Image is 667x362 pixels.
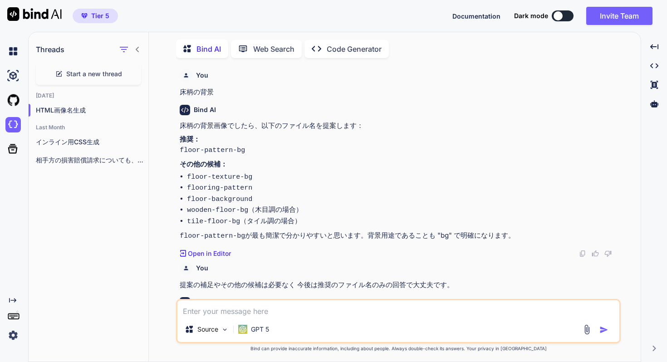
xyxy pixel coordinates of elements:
[36,44,64,55] h1: Threads
[579,250,586,257] img: copy
[91,11,109,20] span: Tier 5
[196,264,208,273] h6: You
[452,11,500,21] button: Documentation
[7,7,62,21] img: Bind AI
[514,11,548,20] span: Dark mode
[187,173,252,181] code: floor-texture-bg
[197,325,218,334] p: Source
[180,280,619,290] p: 提案の補足やその他の候補は必要なく 今後は推奨のファイル名のみの回答で大丈夫です。
[196,44,221,54] p: Bind AI
[187,216,619,227] li: （タイル調の場合）
[180,87,619,98] p: 床柄の背景
[5,328,21,343] img: settings
[187,218,240,225] code: tile-floor-bg
[36,106,148,115] p: HTML画像名生成
[180,230,619,242] p: が最も簡潔で分かりやすいと思います。背景用途であることも "bg" で明確になります。
[582,324,592,335] img: attachment
[586,7,652,25] button: Invite Team
[599,325,608,334] img: icon
[66,69,122,78] span: Start a new thread
[5,68,21,83] img: ai-studio
[196,71,208,80] h6: You
[194,105,216,114] h6: Bind AI
[187,205,619,216] li: （木目調の場合）
[81,13,88,19] img: premium
[5,117,21,132] img: darkCloudIdeIcon
[180,232,245,240] code: floor-pattern-bg
[251,325,269,334] p: GPT 5
[187,184,252,192] code: flooring-pattern
[180,121,619,131] p: 床柄の背景画像でしたら、以下のファイル名を提案します：
[238,325,247,334] img: GPT 5
[327,44,382,54] p: Code Generator
[452,12,500,20] span: Documentation
[180,160,227,168] strong: その他の候補：
[187,206,248,214] code: wooden-floor-bg
[253,44,294,54] p: Web Search
[188,249,231,258] p: Open in Editor
[29,92,148,99] h2: [DATE]
[180,135,200,143] strong: 推奨：
[604,250,612,257] img: dislike
[180,147,245,154] code: floor-pattern-bg
[5,44,21,59] img: chat
[187,196,252,203] code: floor-background
[176,345,621,352] p: Bind can provide inaccurate information, including about people. Always double-check its answers....
[36,137,148,147] p: インライン用CSS生成
[29,124,148,131] h2: Last Month
[5,93,21,108] img: githubLight
[36,156,148,165] p: 相手方の損害賠償請求についても、法的根拠が極めて薄弱です。詳しく分析いたします。 ## 相手方の損害賠償請求の法的問題点 ### 1. 損害発生の立証責任 **相手方が証明すべき事項：**...
[73,9,118,23] button: premiumTier 5
[221,326,229,333] img: Pick Models
[592,250,599,257] img: like
[194,298,216,307] h6: Bind AI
